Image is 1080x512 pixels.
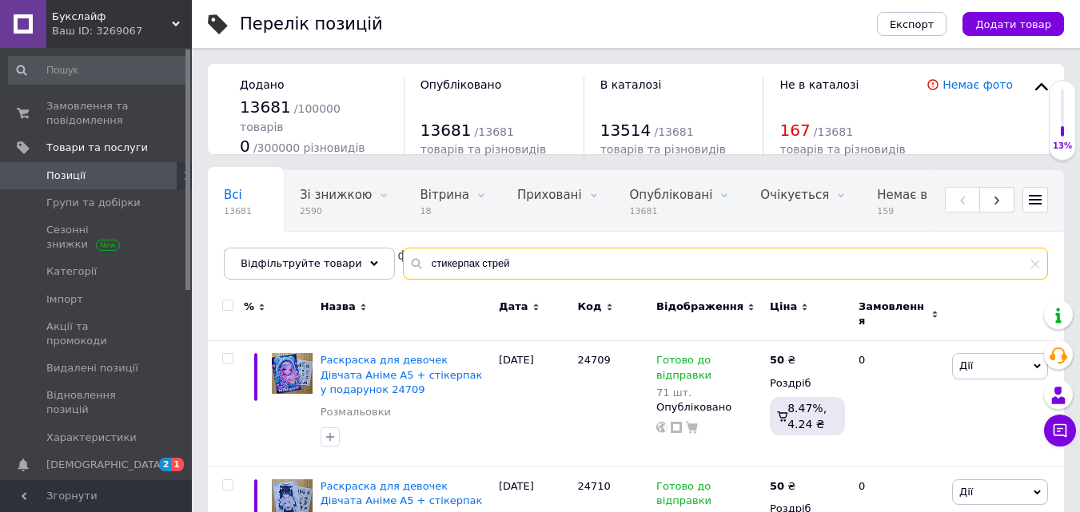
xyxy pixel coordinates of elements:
[46,361,138,375] span: Видалені позиції
[240,137,250,156] span: 0
[760,188,829,202] span: Очікується
[600,143,726,156] span: товарів та різновидів
[577,300,601,314] span: Код
[46,196,141,210] span: Групи та добірки
[159,458,172,471] span: 2
[240,78,284,91] span: Додано
[420,121,472,140] span: 13681
[46,292,83,307] span: Імпорт
[224,188,242,202] span: Всі
[962,12,1064,36] button: Додати товар
[372,266,429,278] span: 5
[787,402,827,431] span: 8.47%, 4.24 ₴
[577,354,610,366] span: 24709
[321,354,483,395] a: Раскраска для девочек Дівчата Аніме А5 + стікерпак у подарунок 24709
[877,12,947,36] button: Експорт
[656,480,711,511] span: Готово до відправки
[600,121,652,140] span: 13514
[779,121,810,140] span: 167
[1044,415,1076,447] button: Чат з покупцем
[890,18,935,30] span: Експорт
[420,205,468,217] span: 18
[975,18,1051,30] span: Додати товар
[46,388,148,417] span: Відновлення позицій
[46,458,165,472] span: [DEMOGRAPHIC_DATA]
[877,205,993,217] span: 159
[656,354,711,385] span: Готово до відправки
[420,78,502,91] span: Опубліковано
[656,400,762,415] div: Опубліковано
[240,97,291,117] span: 13681
[877,188,993,202] span: Немає в наявності
[859,300,927,328] span: Замовлення
[224,248,324,263] span: [DOMAIN_NAME]
[499,300,528,314] span: Дата
[253,141,365,154] span: / 300000 різновидів
[300,205,372,217] span: 2590
[959,359,973,371] span: Дії
[240,102,341,133] span: / 100000 товарів
[46,320,148,348] span: Акції та промокоди
[46,431,137,445] span: Характеристики
[495,341,574,467] div: [DATE]
[779,143,905,156] span: товарів та різновидів
[300,188,372,202] span: Зі знижкою
[46,169,86,183] span: Позиції
[770,354,784,366] b: 50
[770,353,795,367] div: ₴
[46,223,148,252] span: Сезонні знижки
[630,205,713,217] span: 13681
[517,188,582,202] span: Приховані
[770,479,795,494] div: ₴
[52,24,192,38] div: Ваш ID: 3269067
[656,387,762,399] div: 71 шт.
[959,486,973,498] span: Дії
[577,480,610,492] span: 24710
[46,99,148,128] span: Замовлення та повідомлення
[654,125,693,138] span: / 13681
[372,248,429,263] span: Без фото
[171,458,184,471] span: 1
[420,143,546,156] span: товарів та різновидів
[224,205,252,217] span: 13681
[321,300,356,314] span: Назва
[46,141,148,155] span: Товари та послуги
[475,125,514,138] span: / 13681
[240,16,383,33] div: Перелік позицій
[770,376,845,391] div: Роздріб
[943,78,1013,91] a: Немає фото
[403,248,1048,280] input: Пошук по назві позиції, артикулу і пошуковим запитам
[321,405,391,419] a: Розмальовки
[630,188,713,202] span: Опубліковані
[656,300,743,314] span: Відображення
[814,125,853,138] span: / 13681
[420,188,468,202] span: Вітрина
[272,353,313,394] img: Раскраска для девочек Дівчата Аніме А5 + стікерпак у подарунок 24709
[1050,141,1075,152] div: 13%
[46,264,97,279] span: Категорії
[849,341,948,467] div: 0
[779,78,859,91] span: Не в каталозі
[600,78,662,91] span: В каталозі
[52,10,172,24] span: Букслайф
[244,300,254,314] span: %
[770,300,797,314] span: Ціна
[8,56,189,85] input: Пошук
[770,480,784,492] b: 50
[241,257,362,269] span: Відфільтруйте товари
